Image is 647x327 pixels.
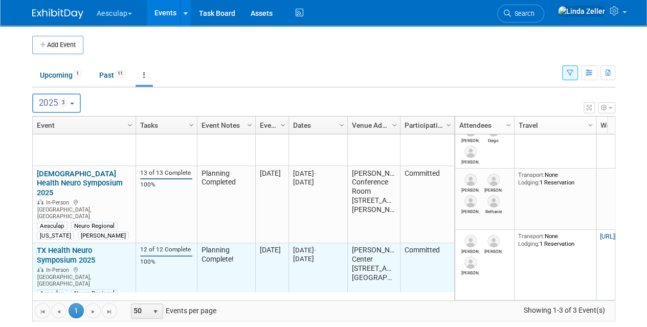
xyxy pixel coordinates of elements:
span: Column Settings [504,121,512,129]
a: Tasks [140,116,190,134]
a: [DEMOGRAPHIC_DATA] Health Neuro Symposium 2025 [37,169,123,198]
div: None 1 Reservation [518,171,592,186]
a: Past11 [92,65,133,85]
a: Venue Address [352,116,393,134]
span: Lodging: [518,240,540,247]
div: Brian Knop [461,207,479,214]
a: Column Settings [585,116,596,132]
div: Aesculap [37,222,68,230]
div: None 1 Reservation [518,232,592,247]
span: Column Settings [246,121,254,129]
div: Neuro Regional [71,222,118,230]
span: 50 [131,304,149,318]
div: 100% [140,258,192,266]
td: [PERSON_NAME] Center [STREET_ADDRESS] [GEOGRAPHIC_DATA] [347,243,400,314]
a: Search [497,5,544,22]
a: Event Month [260,116,282,134]
a: Dates [293,116,341,134]
span: Transport: [518,171,545,178]
span: Showing 1-3 of 3 Event(s) [514,303,614,317]
td: Committed [400,166,454,243]
span: select [151,308,160,316]
img: In-Person Event [37,199,43,204]
a: Event [37,116,129,134]
span: Events per page [118,303,227,318]
span: Column Settings [279,121,287,129]
button: Add Event [32,36,83,54]
a: Go to the first page [35,303,50,318]
span: 2025 [39,98,68,108]
div: Neuro Regional [71,289,118,297]
a: Travel [519,116,589,134]
td: [DATE] [255,166,288,243]
td: [DATE] [255,243,288,314]
a: Go to the last page [102,303,117,318]
span: 11 [115,70,126,78]
span: Search [511,10,534,17]
div: Connor Luce [461,136,479,143]
img: Rafael Amaya [487,174,500,186]
img: Brian Knop [464,146,477,158]
a: Column Settings [124,116,136,132]
span: Column Settings [444,121,453,129]
a: Attendees [459,116,507,134]
img: ExhibitDay [32,9,83,19]
div: [DATE] [293,178,343,186]
span: - [314,170,316,177]
a: Column Settings [389,116,400,132]
span: Transport: [518,232,545,240]
span: In-Person [46,199,72,206]
td: Planning Complete! [197,243,255,314]
img: Brooke Daughtery [464,256,477,269]
a: Column Settings [336,116,347,132]
a: TX Health Neuro Symposium 2025 [37,246,95,265]
span: Go to the first page [38,308,47,316]
div: Brooke Daughtery [461,269,479,275]
span: 1 [69,303,84,318]
img: Bethanie Burke [487,195,500,207]
div: [DATE] [293,254,343,263]
a: Event Notes [202,116,249,134]
span: 3 [59,98,68,107]
div: [DATE] [293,169,343,178]
a: Go to the next page [85,303,101,318]
span: Column Settings [126,121,134,129]
span: Go to the next page [89,308,97,316]
a: Participation [405,116,448,134]
div: Bryan Ragland [484,247,502,254]
a: Upcoming1 [32,65,90,85]
span: In-Person [46,267,72,273]
span: 1 [73,70,82,78]
div: [PERSON_NAME] [78,231,129,240]
div: [GEOGRAPHIC_DATA], [GEOGRAPHIC_DATA] [37,265,131,288]
td: Planning Completed [197,166,255,243]
div: [US_STATE] [37,231,74,240]
img: Jacquelin Townsend [464,174,477,186]
a: Column Settings [186,116,197,132]
img: Bryan Ragland [487,235,500,247]
img: Joe Miller [464,235,477,247]
div: [DATE] [293,246,343,254]
span: Go to the previous page [55,308,63,316]
img: In-Person Event [37,267,43,272]
a: Column Settings [277,116,288,132]
a: Go to the previous page [51,303,66,318]
img: Brian Knop [464,195,477,207]
span: Go to the last page [105,308,114,316]
img: Linda Zeller [557,6,606,17]
div: Joe Miller [461,247,479,254]
div: 12 of 12 Complete [140,246,192,253]
span: - [314,246,316,254]
div: 13 of 13 Complete [140,169,192,177]
div: Aesculap [37,289,68,297]
a: Column Settings [443,116,454,132]
a: Column Settings [244,116,255,132]
span: Lodging: [518,179,540,186]
td: Committed [400,243,454,314]
div: Bethanie Burke [484,207,502,214]
div: Jacquelin Townsend [461,186,479,193]
span: Column Settings [390,121,398,129]
div: [GEOGRAPHIC_DATA], [GEOGRAPHIC_DATA] [37,198,131,220]
td: [PERSON_NAME] Conference Room [STREET_ADDRESS][PERSON_NAME] [347,166,400,243]
a: Column Settings [503,116,514,132]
